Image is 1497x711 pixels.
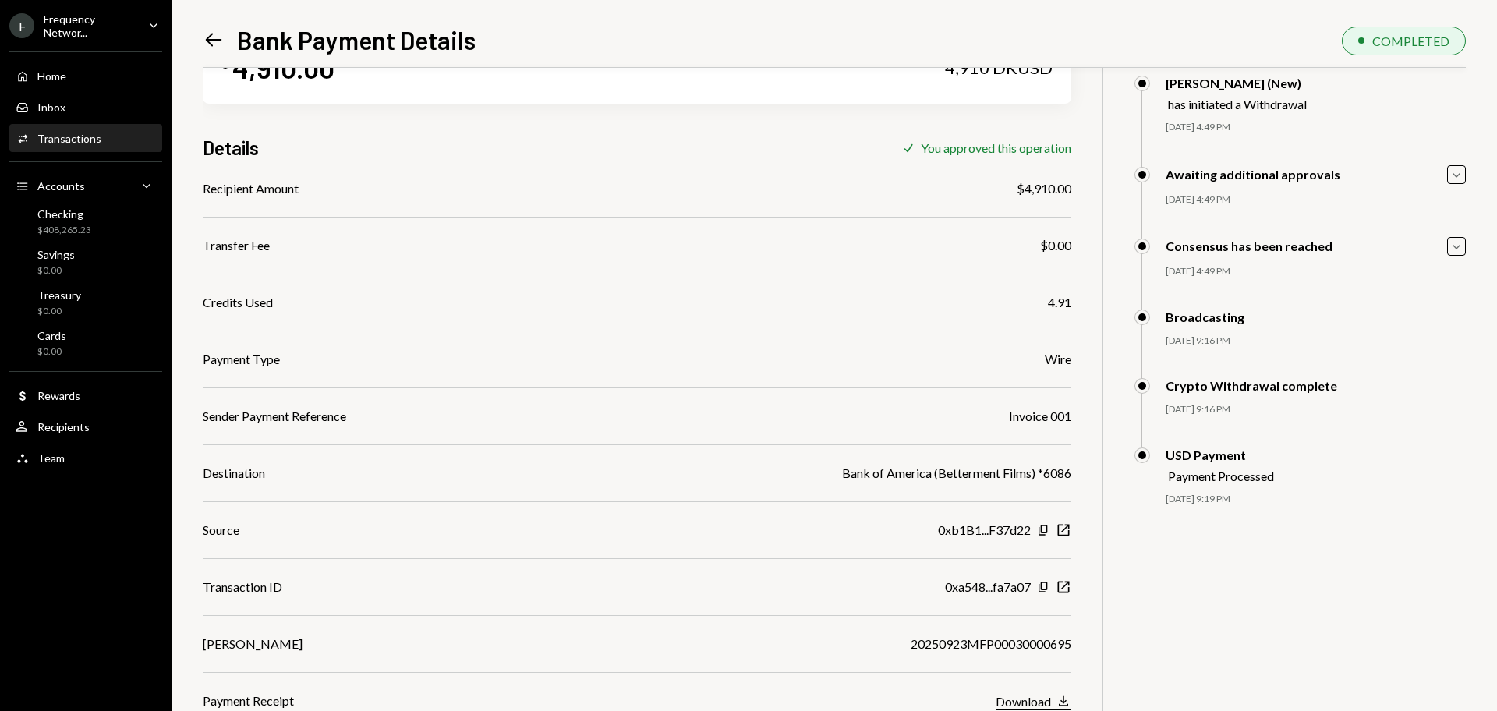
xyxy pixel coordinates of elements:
[1166,493,1466,506] div: [DATE] 9:19 PM
[1166,403,1466,416] div: [DATE] 9:16 PM
[1168,469,1274,483] div: Payment Processed
[203,692,294,710] div: Payment Receipt
[1372,34,1449,48] div: COMPLETED
[37,420,90,433] div: Recipients
[1166,265,1466,278] div: [DATE] 4:49 PM
[203,521,239,539] div: Source
[1048,293,1071,312] div: 4.91
[1166,310,1244,324] div: Broadcasting
[9,13,34,38] div: F
[9,203,162,240] a: Checking$408,265.23
[1166,378,1337,393] div: Crypto Withdrawal complete
[1009,407,1071,426] div: Invoice 001
[203,293,273,312] div: Credits Used
[842,464,1071,483] div: Bank of America (Betterment Films) *6086
[1040,236,1071,255] div: $0.00
[945,578,1031,596] div: 0xa548...fa7a07
[1166,76,1307,90] div: [PERSON_NAME] (New)
[996,694,1051,709] div: Download
[1166,239,1332,253] div: Consensus has been reached
[203,635,303,653] div: [PERSON_NAME]
[37,345,66,359] div: $0.00
[1045,350,1071,369] div: Wire
[203,179,299,198] div: Recipient Amount
[1166,193,1466,207] div: [DATE] 4:49 PM
[9,284,162,321] a: Treasury$0.00
[37,224,91,237] div: $408,265.23
[203,407,346,426] div: Sender Payment Reference
[37,69,66,83] div: Home
[911,635,1071,653] div: 20250923MFP00030000695
[37,264,75,278] div: $0.00
[37,305,81,318] div: $0.00
[37,179,85,193] div: Accounts
[9,381,162,409] a: Rewards
[9,124,162,152] a: Transactions
[37,248,75,261] div: Savings
[1166,121,1466,134] div: [DATE] 4:49 PM
[37,132,101,145] div: Transactions
[9,93,162,121] a: Inbox
[996,693,1071,710] button: Download
[37,389,80,402] div: Rewards
[9,324,162,362] a: Cards$0.00
[203,135,259,161] h3: Details
[1168,97,1307,111] div: has initiated a Withdrawal
[938,521,1031,539] div: 0xb1B1...F37d22
[37,329,66,342] div: Cards
[203,350,280,369] div: Payment Type
[203,578,282,596] div: Transaction ID
[9,444,162,472] a: Team
[921,140,1071,155] div: You approved this operation
[1166,334,1466,348] div: [DATE] 9:16 PM
[1166,447,1274,462] div: USD Payment
[203,236,270,255] div: Transfer Fee
[1166,167,1340,182] div: Awaiting additional approvals
[9,62,162,90] a: Home
[237,24,476,55] h1: Bank Payment Details
[203,464,265,483] div: Destination
[37,288,81,302] div: Treasury
[9,243,162,281] a: Savings$0.00
[37,207,91,221] div: Checking
[44,12,136,39] div: Frequency Networ...
[9,412,162,440] a: Recipients
[1017,179,1071,198] div: $4,910.00
[37,451,65,465] div: Team
[37,101,65,114] div: Inbox
[9,172,162,200] a: Accounts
